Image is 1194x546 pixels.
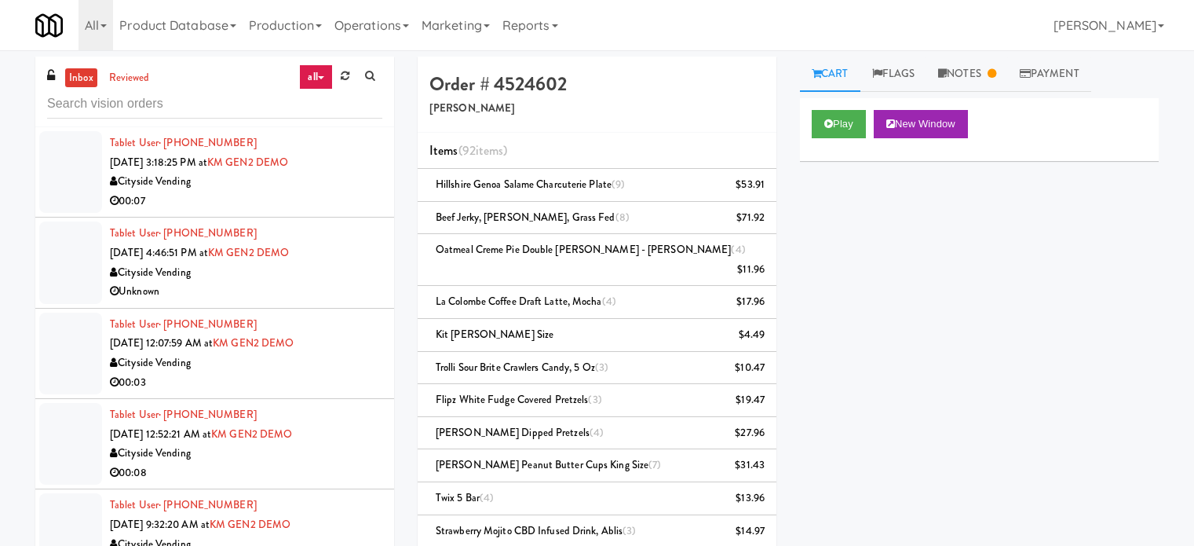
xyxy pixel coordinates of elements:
div: $17.96 [736,292,765,312]
div: Cityside Vending [110,172,382,192]
a: Tablet User· [PHONE_NUMBER] [110,497,257,512]
span: [PERSON_NAME] Peanut Butter Cups King Size [436,457,662,472]
a: all [299,64,332,90]
span: · [PHONE_NUMBER] [159,497,257,512]
img: Micromart [35,12,63,39]
span: (3) [623,523,636,538]
li: Tablet User· [PHONE_NUMBER][DATE] 12:07:59 AM atKM GEN2 DEMOCityside Vending00:03 [35,309,394,399]
span: Beef Jerky, [PERSON_NAME], Grass Fed [436,210,630,225]
a: Tablet User· [PHONE_NUMBER] [110,317,257,332]
span: Strawberry Mojito CBD Infused Drink, Ablis [436,523,637,538]
span: (4) [480,490,494,505]
div: $27.96 [735,423,765,443]
li: Tablet User· [PHONE_NUMBER][DATE] 4:46:51 PM atKM GEN2 DEMOCityside VendingUnknown [35,218,394,308]
a: KM GEN2 DEMO [210,517,290,532]
a: inbox [65,68,97,88]
span: · [PHONE_NUMBER] [159,407,257,422]
div: 00:08 [110,464,382,483]
div: $19.47 [736,390,765,410]
li: Tablet User· [PHONE_NUMBER][DATE] 3:18:25 PM atKM GEN2 DEMOCityside Vending00:07 [35,127,394,218]
a: Tablet User· [PHONE_NUMBER] [110,135,257,150]
h5: [PERSON_NAME] [429,103,765,115]
div: $71.92 [736,208,765,228]
input: Search vision orders [47,90,382,119]
a: Notes [926,57,1008,92]
a: reviewed [105,68,154,88]
span: [DATE] 9:32:20 AM at [110,517,210,532]
span: (92 ) [458,141,508,159]
a: KM GEN2 DEMO [207,155,288,170]
div: Unknown [110,282,382,302]
span: Twix 5 Bar [436,490,494,505]
div: $13.96 [736,489,765,508]
div: 00:03 [110,373,382,393]
a: Flags [860,57,927,92]
div: Cityside Vending [110,263,382,283]
span: (4) [602,294,616,309]
div: 00:07 [110,192,382,211]
a: Payment [1008,57,1091,92]
div: Cityside Vending [110,444,382,464]
span: (8) [615,210,630,225]
span: (4) [731,242,745,257]
span: Oatmeal Creme Pie Double [PERSON_NAME] - [PERSON_NAME] [436,242,746,257]
span: Flipz White Fudge Covered Pretzels [436,392,602,407]
span: (4) [590,425,604,440]
div: Cityside Vending [110,354,382,373]
div: $10.47 [735,358,765,378]
span: Items [429,141,507,159]
span: · [PHONE_NUMBER] [159,135,257,150]
span: [DATE] 3:18:25 PM at [110,155,207,170]
span: (3) [588,392,601,407]
div: $53.91 [736,175,765,195]
span: (9) [612,177,625,192]
span: La Colombe Coffee Draft Latte, Mocha [436,294,616,309]
span: Trolli Sour Brite Crawlers Candy, 5 oz [436,360,608,375]
span: (3) [595,360,608,375]
a: KM GEN2 DEMO [211,427,292,442]
li: Tablet User· [PHONE_NUMBER][DATE] 12:52:21 AM atKM GEN2 DEMOCityside Vending00:08 [35,399,394,489]
span: [DATE] 12:52:21 AM at [110,427,211,442]
a: Tablet User· [PHONE_NUMBER] [110,225,257,240]
span: · [PHONE_NUMBER] [159,317,257,332]
span: Hillshire Genoa Salame Charcuterie Plate [436,177,625,192]
div: $31.43 [735,456,765,475]
a: KM GEN2 DEMO [213,335,294,350]
span: [PERSON_NAME] Dipped Pretzels [436,425,604,440]
ng-pluralize: items [476,141,504,159]
h4: Order # 4524602 [429,74,765,94]
div: $4.49 [739,325,765,345]
a: Tablet User· [PHONE_NUMBER] [110,407,257,422]
div: $14.97 [736,522,765,541]
a: KM GEN2 DEMO [208,245,289,260]
div: $11.96 [737,260,765,280]
span: [DATE] 12:07:59 AM at [110,335,213,350]
span: · [PHONE_NUMBER] [159,225,257,240]
button: New Window [874,110,968,138]
span: [DATE] 4:46:51 PM at [110,245,208,260]
span: Kit [PERSON_NAME] Size [436,327,553,342]
button: Play [812,110,866,138]
a: Cart [800,57,860,92]
span: (7) [648,457,661,472]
